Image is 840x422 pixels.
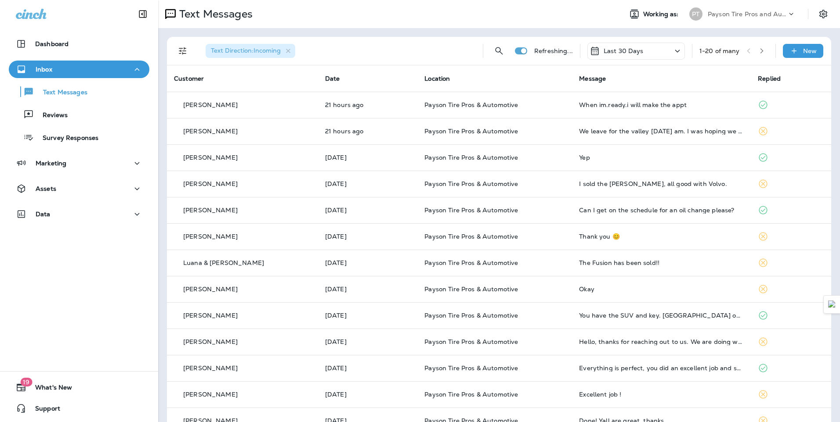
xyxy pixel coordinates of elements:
p: [PERSON_NAME] [183,154,238,161]
button: Collapse Sidebar [130,5,155,23]
div: Text Direction:Incoming [206,44,295,58]
button: Survey Responses [9,128,149,147]
div: PT [689,7,702,21]
p: Payson Tire Pros and Automotive [708,11,787,18]
p: Data [36,211,51,218]
p: [PERSON_NAME] [183,365,238,372]
span: Payson Tire Pros & Automotive [424,390,518,398]
p: [PERSON_NAME] [183,391,238,398]
p: [PERSON_NAME] [183,233,238,240]
span: Replied [758,75,781,82]
button: Assets [9,180,149,197]
button: Reviews [9,105,149,124]
p: Aug 17, 2025 10:37 AM [325,312,411,319]
p: Aug 18, 2025 08:45 PM [325,207,411,214]
p: Aug 19, 2025 12:36 PM [325,128,411,135]
span: Payson Tire Pros & Automotive [424,154,518,161]
div: Okay [579,286,744,293]
span: 19 [20,378,32,386]
p: [PERSON_NAME] [183,101,238,108]
span: What's New [26,384,72,394]
p: [PERSON_NAME] [183,286,238,293]
div: 1 - 20 of many [699,47,740,54]
div: You have the SUV and key. Black Yukon outside near entrance. [579,312,744,319]
p: Inbox [36,66,52,73]
p: Reviews [34,111,68,120]
div: The Fusion has been sold!! [579,259,744,266]
p: Aug 18, 2025 11:06 AM [325,259,411,266]
span: Payson Tire Pros & Automotive [424,259,518,267]
p: Refreshing... [534,47,573,54]
div: I sold the Morano, all good with Volvo. [579,180,744,187]
p: Last 30 Days [604,47,644,54]
span: Customer [174,75,204,82]
span: Payson Tire Pros & Automotive [424,180,518,188]
button: Filters [174,42,192,60]
button: Inbox [9,61,149,78]
span: Working as: [643,11,681,18]
p: [PERSON_NAME] [183,180,238,187]
span: Payson Tire Pros & Automotive [424,127,518,135]
span: Payson Tire Pros & Automotive [424,206,518,214]
p: Text Messages [34,89,87,97]
p: Aug 19, 2025 09:08 AM [325,154,411,161]
div: Yep [579,154,744,161]
button: 19What's New [9,379,149,396]
p: Aug 19, 2025 08:25 AM [325,180,411,187]
div: Hello, thanks for reaching out to us. We are doing well by the Grace of God. I did purchase a cou... [579,338,744,345]
p: [PERSON_NAME] [183,338,238,345]
span: Date [325,75,340,82]
div: Excellent job ! [579,391,744,398]
span: Text Direction : Incoming [211,46,281,54]
p: Luana & [PERSON_NAME] [183,259,264,266]
p: Marketing [36,160,66,167]
p: Dashboard [35,40,69,47]
span: Payson Tire Pros & Automotive [424,232,518,240]
div: When im.ready.i will make the appt [579,101,744,108]
img: Detect Auto [828,300,836,308]
p: Survey Responses [34,134,98,143]
button: Text Messages [9,82,149,101]
p: [PERSON_NAME] [183,128,238,135]
p: Aug 16, 2025 10:48 AM [325,338,411,345]
span: Payson Tire Pros & Automotive [424,101,518,109]
button: Dashboard [9,35,149,53]
button: Data [9,205,149,223]
p: [PERSON_NAME] [183,207,238,214]
span: Payson Tire Pros & Automotive [424,338,518,346]
span: Location [424,75,450,82]
p: Assets [36,185,56,192]
button: Support [9,400,149,417]
span: Payson Tire Pros & Automotive [424,285,518,293]
button: Marketing [9,154,149,172]
button: Search Messages [490,42,508,60]
p: Aug 15, 2025 09:49 AM [325,365,411,372]
p: Aug 15, 2025 06:50 AM [325,391,411,398]
span: Payson Tire Pros & Automotive [424,364,518,372]
div: Thank you 😊 [579,233,744,240]
p: New [803,47,817,54]
div: Can I get on the schedule for an oil change please? [579,207,744,214]
p: Aug 19, 2025 12:40 PM [325,101,411,108]
span: Payson Tire Pros & Automotive [424,311,518,319]
div: We leave for the valley tomorrow am. I was hoping we could get it done today. Back to Payson on S... [579,128,744,135]
p: Aug 18, 2025 11:22 AM [325,233,411,240]
p: Aug 18, 2025 09:55 AM [325,286,411,293]
p: [PERSON_NAME] [183,312,238,319]
span: Support [26,405,60,415]
p: Text Messages [176,7,253,21]
span: Message [579,75,606,82]
div: Everything is perfect, you did an excellent job and service. [579,365,744,372]
button: Settings [815,6,831,22]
